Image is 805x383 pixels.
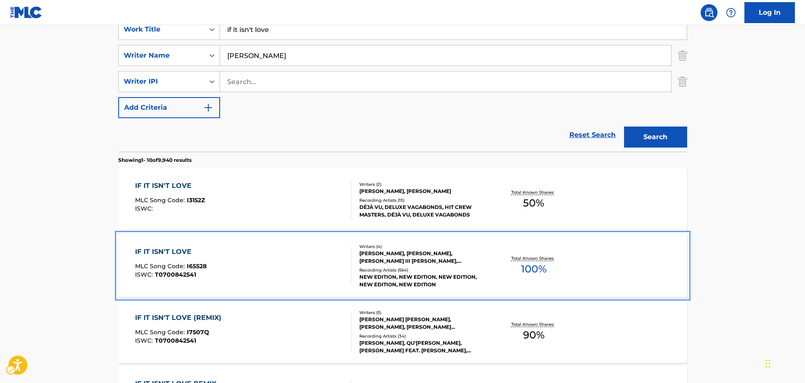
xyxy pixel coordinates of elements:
[220,45,671,66] input: Search...
[187,196,205,204] span: I3152Z
[359,188,486,195] div: [PERSON_NAME], [PERSON_NAME]
[118,168,687,231] a: IF IT ISN'T LOVEMLC Song Code:I3152ZISWC:Writers (2)[PERSON_NAME], [PERSON_NAME]Recording Artists...
[521,261,547,277] span: 100 %
[124,50,199,61] div: Writer Name
[124,24,199,34] div: Work Title
[187,262,207,270] span: I65528
[624,127,687,148] button: Search
[118,234,687,297] a: IF IT ISN'T LOVEMLC Song Code:I65528ISWC:T0700842541Writers (4)[PERSON_NAME], [PERSON_NAME], [PER...
[359,250,486,265] div: [PERSON_NAME], [PERSON_NAME], [PERSON_NAME] III [PERSON_NAME], [PERSON_NAME]
[118,97,220,118] button: Add Criteria
[359,203,486,219] div: DÉJÀ VU, DELUXE VAGABONDS, HIT CREW MASTERS, DÉJÀ VU, DELUXE VAGABONDS
[135,247,207,257] div: IF IT ISN'T LOVE
[135,205,155,212] span: ISWC :
[678,71,687,92] img: Delete Criterion
[359,273,486,288] div: NEW EDITION, NEW EDITION, NEW EDITION, NEW EDITION, NEW EDITION
[565,126,620,144] a: Reset Search
[135,196,187,204] span: MLC Song Code :
[118,19,687,152] form: Search Form
[726,8,736,18] img: help
[118,300,687,363] a: IF IT ISN'T LOVE (REMIX)MLC Song Code:I7507QISWC:T0700842541Writers (5)[PERSON_NAME] [PERSON_NAME...
[10,6,43,18] img: MLC Logo
[187,328,209,336] span: I7507Q
[135,262,187,270] span: MLC Song Code :
[704,8,714,18] img: search
[359,197,486,203] div: Recording Artists ( 15 )
[135,271,155,278] span: ISWC :
[135,328,187,336] span: MLC Song Code :
[359,316,486,331] div: [PERSON_NAME] [PERSON_NAME], [PERSON_NAME], [PERSON_NAME] [PERSON_NAME], [PERSON_NAME] III [PERSO...
[155,337,196,344] span: T0700842541
[220,71,671,92] input: Search...
[523,195,544,211] span: 50 %
[135,181,205,191] div: IF IT ISN'T LOVE
[118,156,191,164] p: Showing 1 - 10 of 9,940 results
[744,2,795,23] a: Log In
[359,333,486,339] div: Recording Artists ( 34 )
[135,313,226,323] div: IF IT ISN'T LOVE (REMIX)
[765,351,770,376] div: Drag
[359,267,486,273] div: Recording Artists ( 564 )
[511,321,556,328] p: Total Known Shares:
[763,343,805,383] iframe: Hubspot Iframe
[523,328,545,343] span: 90 %
[203,103,213,113] img: 9d2ae6d4665cec9f34b9.svg
[511,189,556,195] p: Total Known Shares:
[678,45,687,66] img: Delete Criterion
[359,243,486,250] div: Writers ( 4 )
[359,181,486,188] div: Writers ( 2 )
[124,77,199,87] div: Writer IPI
[511,255,556,261] p: Total Known Shares:
[155,271,196,278] span: T0700842541
[359,309,486,316] div: Writers ( 5 )
[763,343,805,383] div: Chat Widget
[205,19,220,40] div: On
[220,19,687,40] input: Search...
[359,339,486,354] div: [PERSON_NAME], QU'[PERSON_NAME], [PERSON_NAME] FEAT. [PERSON_NAME], [PERSON_NAME]
[135,337,155,344] span: ISWC :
